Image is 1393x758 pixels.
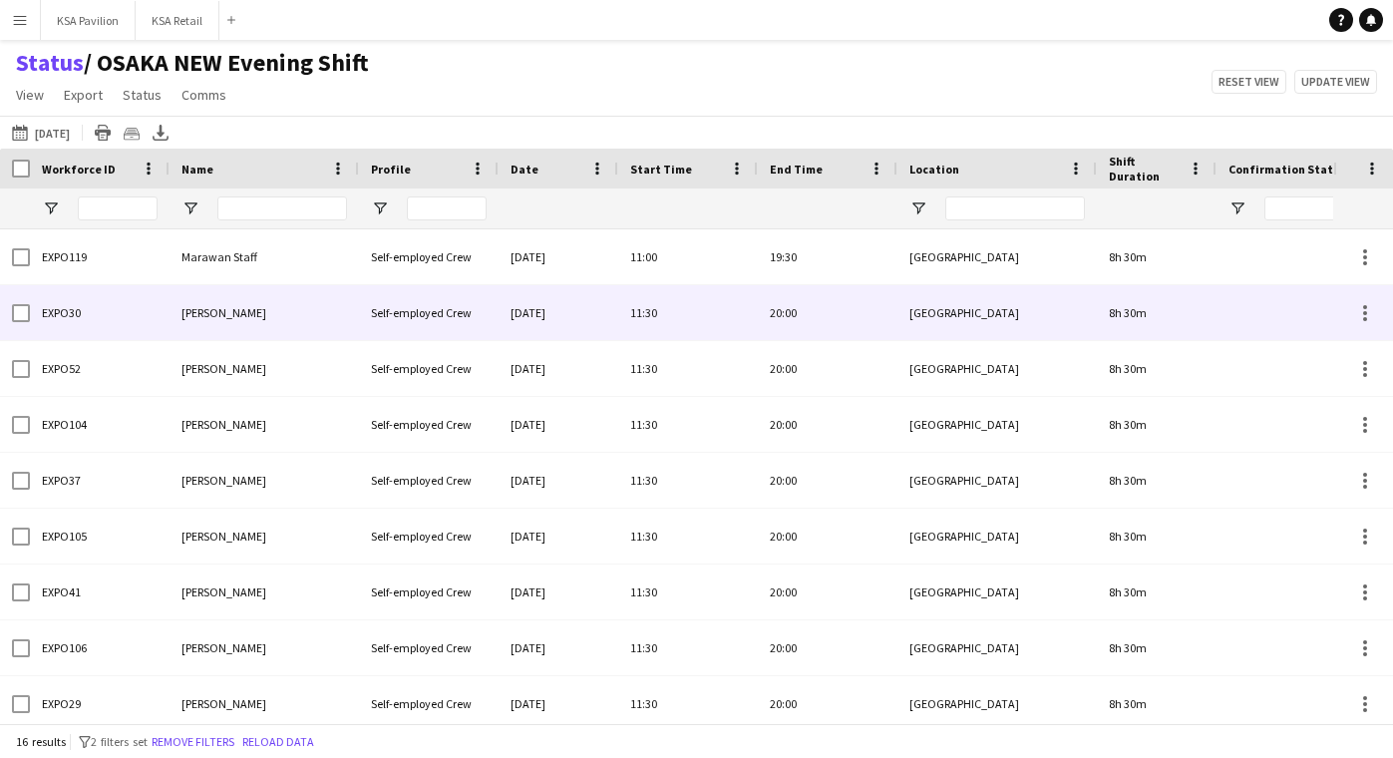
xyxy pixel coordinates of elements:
[359,397,499,452] div: Self-employed Crew
[359,565,499,619] div: Self-employed Crew
[758,397,897,452] div: 20:00
[945,196,1085,220] input: Location Filter Input
[618,229,758,284] div: 11:00
[618,453,758,508] div: 11:30
[359,285,499,340] div: Self-employed Crew
[56,82,111,108] a: Export
[123,86,162,104] span: Status
[148,731,238,753] button: Remove filters
[359,341,499,396] div: Self-employed Crew
[91,734,148,749] span: 2 filters set
[238,731,318,753] button: Reload data
[897,565,1097,619] div: [GEOGRAPHIC_DATA]
[499,676,618,731] div: [DATE]
[30,509,170,564] div: EXPO105
[217,196,347,220] input: Name Filter Input
[149,121,173,145] app-action-btn: Export XLSX
[1097,509,1217,564] div: 8h 30m
[499,565,618,619] div: [DATE]
[1097,565,1217,619] div: 8h 30m
[618,676,758,731] div: 11:30
[618,509,758,564] div: 11:30
[758,453,897,508] div: 20:00
[499,285,618,340] div: [DATE]
[897,341,1097,396] div: [GEOGRAPHIC_DATA]
[1097,397,1217,452] div: 8h 30m
[630,162,692,177] span: Start Time
[1097,676,1217,731] div: 8h 30m
[499,397,618,452] div: [DATE]
[1097,620,1217,675] div: 8h 30m
[1294,70,1377,94] button: Update view
[16,86,44,104] span: View
[181,305,266,320] span: [PERSON_NAME]
[359,620,499,675] div: Self-employed Crew
[909,162,959,177] span: Location
[181,473,266,488] span: [PERSON_NAME]
[181,86,226,104] span: Comms
[758,620,897,675] div: 20:00
[407,196,487,220] input: Profile Filter Input
[181,640,266,655] span: [PERSON_NAME]
[30,341,170,396] div: EXPO52
[136,1,219,40] button: KSA Retail
[1228,199,1246,217] button: Open Filter Menu
[499,229,618,284] div: [DATE]
[897,620,1097,675] div: [GEOGRAPHIC_DATA]
[30,453,170,508] div: EXPO37
[758,509,897,564] div: 20:00
[758,341,897,396] div: 20:00
[30,620,170,675] div: EXPO106
[897,453,1097,508] div: [GEOGRAPHIC_DATA]
[1097,229,1217,284] div: 8h 30m
[8,82,52,108] a: View
[41,1,136,40] button: KSA Pavilion
[1097,285,1217,340] div: 8h 30m
[120,121,144,145] app-action-btn: Crew files as ZIP
[499,341,618,396] div: [DATE]
[30,229,170,284] div: EXPO119
[618,565,758,619] div: 11:30
[84,48,369,78] span: OSAKA NEW Evening Shift
[618,285,758,340] div: 11:30
[371,199,389,217] button: Open Filter Menu
[1212,70,1286,94] button: Reset view
[42,162,116,177] span: Workforce ID
[897,509,1097,564] div: [GEOGRAPHIC_DATA]
[758,565,897,619] div: 20:00
[770,162,823,177] span: End Time
[16,48,84,78] a: Status
[618,620,758,675] div: 11:30
[30,397,170,452] div: EXPO104
[499,509,618,564] div: [DATE]
[1097,341,1217,396] div: 8h 30m
[181,417,266,432] span: [PERSON_NAME]
[78,196,158,220] input: Workforce ID Filter Input
[30,565,170,619] div: EXPO41
[115,82,170,108] a: Status
[181,696,266,711] span: [PERSON_NAME]
[359,509,499,564] div: Self-employed Crew
[758,229,897,284] div: 19:30
[897,397,1097,452] div: [GEOGRAPHIC_DATA]
[897,676,1097,731] div: [GEOGRAPHIC_DATA]
[91,121,115,145] app-action-btn: Print
[64,86,103,104] span: Export
[181,249,257,264] span: Marawan Staff
[181,199,199,217] button: Open Filter Menu
[359,676,499,731] div: Self-employed Crew
[909,199,927,217] button: Open Filter Menu
[181,162,213,177] span: Name
[181,584,266,599] span: [PERSON_NAME]
[618,397,758,452] div: 11:30
[359,229,499,284] div: Self-employed Crew
[8,121,74,145] button: [DATE]
[511,162,538,177] span: Date
[181,361,266,376] span: [PERSON_NAME]
[758,285,897,340] div: 20:00
[30,676,170,731] div: EXPO29
[359,453,499,508] div: Self-employed Crew
[181,529,266,544] span: [PERSON_NAME]
[371,162,411,177] span: Profile
[174,82,234,108] a: Comms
